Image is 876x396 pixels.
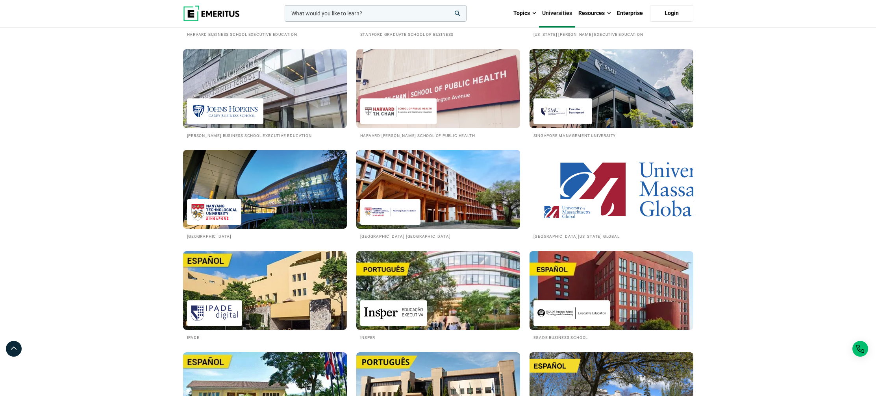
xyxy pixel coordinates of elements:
[183,49,347,128] img: Universities We Work With
[191,304,238,322] img: IPADE
[533,132,689,139] h2: Singapore Management University
[537,203,597,221] img: University of Massachusetts Global
[356,49,520,139] a: Universities We Work With Harvard T.H. Chan School of Public Health Harvard [PERSON_NAME] School ...
[533,334,689,340] h2: EGADE Business School
[533,233,689,239] h2: [GEOGRAPHIC_DATA][US_STATE] Global
[530,251,693,330] img: Universities We Work With
[183,251,347,340] a: Universities We Work With IPADE IPADE
[364,304,423,322] img: Insper
[187,334,343,340] h2: IPADE
[530,251,693,340] a: Universities We Work With EGADE Business School EGADE Business School
[530,49,693,139] a: Universities We Work With Singapore Management University Singapore Management University
[356,251,520,330] img: Universities We Work With
[650,5,693,22] a: Login
[360,334,516,340] h2: Insper
[183,49,347,139] a: Universities We Work With Johns Hopkins Carey Business School Executive Education [PERSON_NAME] B...
[187,132,343,139] h2: [PERSON_NAME] Business School Executive Education
[187,31,343,37] h2: Harvard Business School Executive Education
[537,304,606,322] img: EGADE Business School
[183,150,347,229] img: Universities We Work With
[533,31,689,37] h2: [US_STATE] [PERSON_NAME] Executive Education
[360,31,516,37] h2: Stanford Graduate School of Business
[537,102,589,120] img: Singapore Management University
[356,150,520,239] a: Universities We Work With Nanyang Technological University Nanyang Business School [GEOGRAPHIC_DA...
[183,150,347,239] a: Universities We Work With Nanyang Technological University [GEOGRAPHIC_DATA]
[530,49,693,128] img: Universities We Work With
[191,203,238,221] img: Nanyang Technological University
[360,233,516,239] h2: [GEOGRAPHIC_DATA] [GEOGRAPHIC_DATA]
[183,251,347,330] img: Universities We Work With
[364,102,433,120] img: Harvard T.H. Chan School of Public Health
[364,203,417,221] img: Nanyang Technological University Nanyang Business School
[530,150,693,239] a: Universities We Work With University of Massachusetts Global [GEOGRAPHIC_DATA][US_STATE] Global
[187,233,343,239] h2: [GEOGRAPHIC_DATA]
[285,5,467,22] input: woocommerce-product-search-field-0
[530,150,693,229] img: Universities We Work With
[356,49,520,128] img: Universities We Work With
[191,102,259,120] img: Johns Hopkins Carey Business School Executive Education
[360,132,516,139] h2: Harvard [PERSON_NAME] School of Public Health
[356,251,520,340] a: Universities We Work With Insper Insper
[348,146,528,233] img: Universities We Work With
